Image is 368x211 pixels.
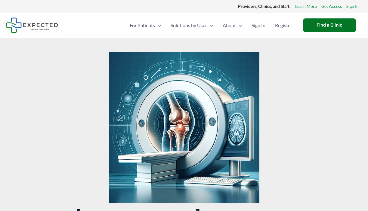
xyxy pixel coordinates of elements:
a: For PatientsMenu Toggle [125,15,166,36]
img: Expected Healthcare Logo - side, dark font, small [6,18,58,33]
span: Sign In [252,15,265,36]
a: Find a Clinic [303,18,356,32]
a: AboutMenu Toggle [218,15,247,36]
span: Register [275,15,292,36]
strong: Providers, Clinics, and Staff: [238,4,291,9]
img: Visual representation of an MRI machine with a knee joint in the middle of it [109,52,259,203]
span: Solutions by User [171,15,207,36]
span: Menu Toggle [236,15,242,36]
a: Register [270,15,297,36]
a: Get Access [321,2,342,10]
nav: Primary Site Navigation [125,15,297,36]
span: About [223,15,236,36]
a: Sign In [247,15,270,36]
a: Solutions by UserMenu Toggle [166,15,218,36]
span: Menu Toggle [207,15,213,36]
a: Sign In [346,2,359,10]
span: For Patients [130,15,155,36]
a: Learn More [295,2,317,10]
span: Menu Toggle [155,15,161,36]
